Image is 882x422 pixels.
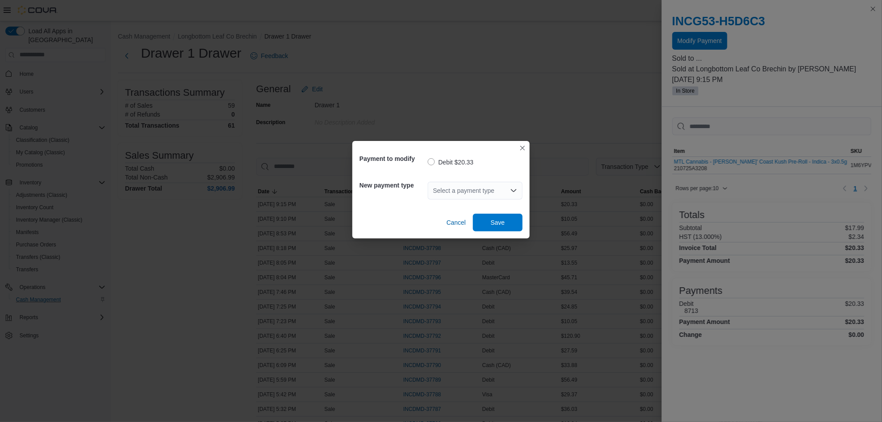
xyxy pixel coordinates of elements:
[433,185,434,196] input: Accessible screen reader label
[473,214,523,231] button: Save
[491,218,505,227] span: Save
[359,176,426,194] h5: New payment type
[517,143,528,153] button: Closes this modal window
[359,150,426,168] h5: Payment to modify
[443,214,469,231] button: Cancel
[446,218,466,227] span: Cancel
[428,157,473,168] label: Debit $20.33
[510,187,517,194] button: Open list of options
